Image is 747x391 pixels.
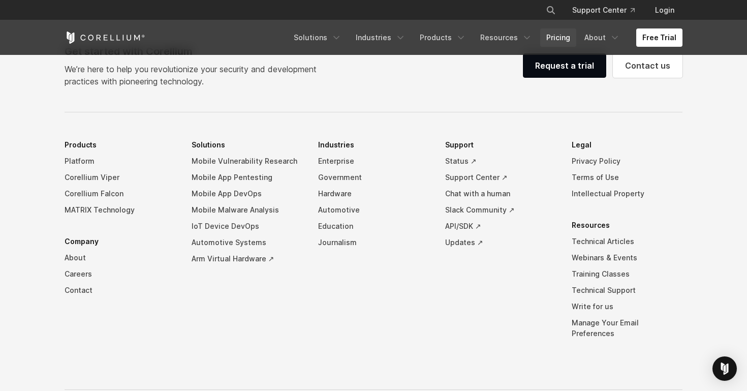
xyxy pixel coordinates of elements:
a: Technical Support [572,282,682,298]
a: Mobile App DevOps [192,186,302,202]
a: Status ↗ [445,153,556,169]
div: Navigation Menu [534,1,682,19]
a: Industries [350,28,412,47]
a: Mobile App Pentesting [192,169,302,186]
a: Support Center [564,1,643,19]
a: Mobile Vulnerability Research [192,153,302,169]
a: Hardware [318,186,429,202]
a: Careers [65,266,175,282]
div: Open Intercom Messenger [712,356,737,381]
a: Webinars & Events [572,250,682,266]
a: Contact us [613,53,682,78]
a: Products [414,28,472,47]
a: Government [318,169,429,186]
a: Corellium Falcon [65,186,175,202]
a: Technical Articles [572,233,682,250]
a: Login [647,1,682,19]
a: About [578,28,626,47]
a: Arm Virtual Hardware ↗ [192,251,302,267]
button: Search [542,1,560,19]
a: Platform [65,153,175,169]
a: Updates ↗ [445,234,556,251]
a: Write for us [572,298,682,315]
a: Solutions [288,28,348,47]
div: Navigation Menu [65,137,682,357]
a: Contact [65,282,175,298]
a: Mobile Malware Analysis [192,202,302,218]
a: Corellium Viper [65,169,175,186]
a: MATRIX Technology [65,202,175,218]
a: Enterprise [318,153,429,169]
a: Privacy Policy [572,153,682,169]
a: Chat with a human [445,186,556,202]
a: Request a trial [523,53,606,78]
a: IoT Device DevOps [192,218,302,234]
div: Navigation Menu [288,28,682,47]
p: We’re here to help you revolutionize your security and development practices with pioneering tech... [65,63,325,87]
a: Automotive Systems [192,234,302,251]
a: Automotive [318,202,429,218]
a: Terms of Use [572,169,682,186]
a: Intellectual Property [572,186,682,202]
a: Pricing [540,28,576,47]
a: API/SDK ↗ [445,218,556,234]
a: Free Trial [636,28,682,47]
a: Journalism [318,234,429,251]
a: Manage Your Email Preferences [572,315,682,342]
a: Education [318,218,429,234]
a: Training Classes [572,266,682,282]
a: Resources [474,28,538,47]
a: Corellium Home [65,32,145,44]
a: About [65,250,175,266]
a: Slack Community ↗ [445,202,556,218]
a: Support Center ↗ [445,169,556,186]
